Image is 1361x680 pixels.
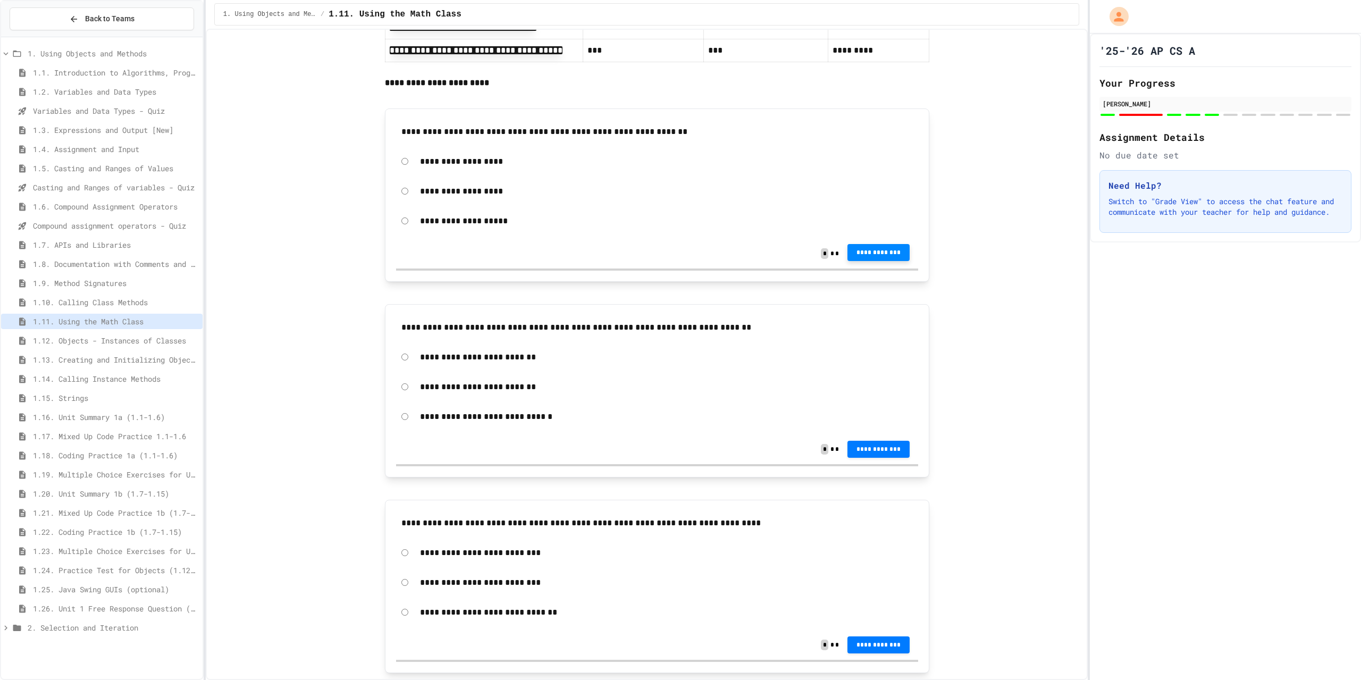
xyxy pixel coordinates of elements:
[33,373,198,384] span: 1.14. Calling Instance Methods
[10,7,194,30] button: Back to Teams
[85,13,135,24] span: Back to Teams
[33,105,198,116] span: Variables and Data Types - Quiz
[33,124,198,136] span: 1.3. Expressions and Output [New]
[33,450,198,461] span: 1.18. Coding Practice 1a (1.1-1.6)
[33,431,198,442] span: 1.17. Mixed Up Code Practice 1.1-1.6
[33,507,198,518] span: 1.21. Mixed Up Code Practice 1b (1.7-1.15)
[33,392,198,404] span: 1.15. Strings
[33,144,198,155] span: 1.4. Assignment and Input
[33,258,198,270] span: 1.8. Documentation with Comments and Preconditions
[33,67,198,78] span: 1.1. Introduction to Algorithms, Programming, and Compilers
[28,622,198,633] span: 2. Selection and Iteration
[33,316,198,327] span: 1.11. Using the Math Class
[1098,4,1131,29] div: My Account
[223,10,316,19] span: 1. Using Objects and Methods
[33,526,198,538] span: 1.22. Coding Practice 1b (1.7-1.15)
[1103,99,1348,108] div: [PERSON_NAME]
[33,239,198,250] span: 1.7. APIs and Libraries
[33,335,198,346] span: 1.12. Objects - Instances of Classes
[33,278,198,289] span: 1.9. Method Signatures
[33,565,198,576] span: 1.24. Practice Test for Objects (1.12-1.14)
[1108,179,1342,192] h3: Need Help?
[1099,75,1351,90] h2: Your Progress
[1099,149,1351,162] div: No due date set
[1099,43,1195,58] h1: '25-'26 AP CS A
[28,48,198,59] span: 1. Using Objects and Methods
[1099,130,1351,145] h2: Assignment Details
[33,220,198,231] span: Compound assignment operators - Quiz
[33,469,198,480] span: 1.19. Multiple Choice Exercises for Unit 1a (1.1-1.6)
[33,584,198,595] span: 1.25. Java Swing GUIs (optional)
[329,8,461,21] span: 1.11. Using the Math Class
[33,297,198,308] span: 1.10. Calling Class Methods
[321,10,324,19] span: /
[33,163,198,174] span: 1.5. Casting and Ranges of Values
[33,182,198,193] span: Casting and Ranges of variables - Quiz
[33,412,198,423] span: 1.16. Unit Summary 1a (1.1-1.6)
[1108,196,1342,217] p: Switch to "Grade View" to access the chat feature and communicate with your teacher for help and ...
[33,545,198,557] span: 1.23. Multiple Choice Exercises for Unit 1b (1.9-1.15)
[33,603,198,614] span: 1.26. Unit 1 Free Response Question (FRQ) Practice
[33,86,198,97] span: 1.2. Variables and Data Types
[33,354,198,365] span: 1.13. Creating and Initializing Objects: Constructors
[33,201,198,212] span: 1.6. Compound Assignment Operators
[33,488,198,499] span: 1.20. Unit Summary 1b (1.7-1.15)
